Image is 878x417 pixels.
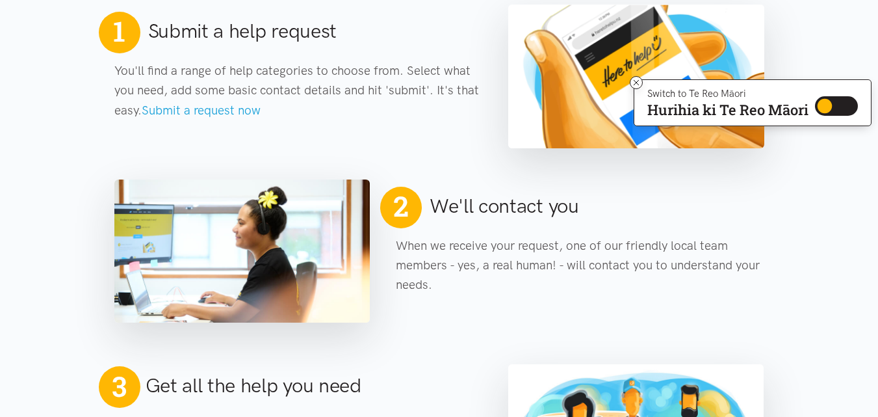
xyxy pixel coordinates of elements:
span: 3 [112,370,126,403]
a: Submit a request now [142,103,261,118]
span: 1 [113,14,125,48]
h2: Get all the help you need [146,372,361,399]
p: You'll find a range of help categories to choose from. Select what you need, add some basic conta... [114,61,483,120]
h2: We'll contact you [430,193,579,220]
p: Hurihia ki Te Reo Māori [647,104,808,116]
span: 2 [388,184,413,228]
p: When we receive your request, one of our friendly local team members - yes, a real human! - will ... [396,236,764,295]
p: Switch to Te Reo Māori [647,90,808,98]
h2: Submit a help request [148,18,337,45]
